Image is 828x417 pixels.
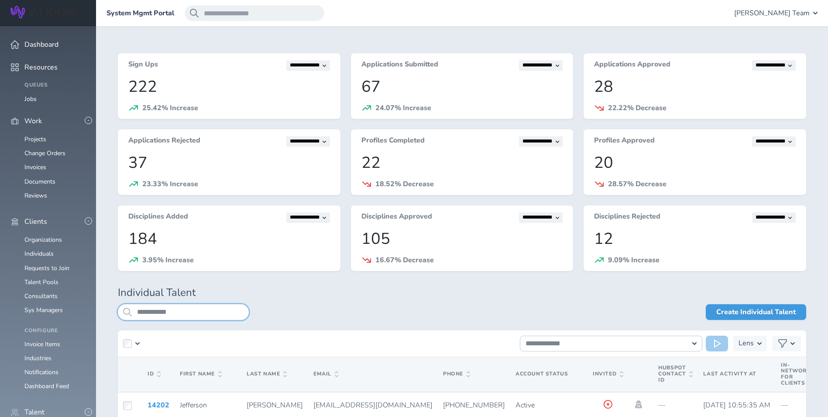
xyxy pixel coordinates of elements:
[128,154,330,172] p: 37
[247,400,303,410] span: [PERSON_NAME]
[148,371,161,377] span: ID
[608,255,660,265] span: 9.09% Increase
[24,354,52,362] a: Industries
[24,250,54,258] a: Individuals
[375,103,431,113] span: 24.07% Increase
[734,5,818,21] button: [PERSON_NAME] Team
[24,191,47,200] a: Reviews
[443,400,505,410] span: [PHONE_NUMBER]
[594,136,655,147] h3: Profiles Approved
[706,304,806,320] a: Create Individual Talent
[142,103,198,113] span: 25.42% Increase
[85,408,92,416] button: -
[142,179,198,189] span: 23.33% Increase
[515,400,535,410] span: Active
[24,135,46,143] a: Projects
[24,218,47,226] span: Clients
[24,408,45,416] span: Talent
[24,278,58,286] a: Talent Pools
[594,78,796,96] p: 28
[634,400,643,408] a: Impersonate
[361,78,563,96] p: 67
[361,154,563,172] p: 22
[313,400,433,410] span: [EMAIL_ADDRESS][DOMAIN_NAME]
[142,255,194,265] span: 3.95% Increase
[443,371,470,377] span: Phone
[515,370,568,377] span: Account Status
[128,230,330,248] p: 184
[128,212,188,223] h3: Disciplines Added
[24,236,62,244] a: Organizations
[180,371,222,377] span: First Name
[361,60,438,71] h3: Applications Submitted
[594,154,796,172] p: 20
[703,370,756,377] span: Last Activity At
[706,336,728,351] button: Run Action
[128,60,158,71] h3: Sign Ups
[107,9,174,17] a: System Mgmt Portal
[739,336,754,351] h3: Lens
[734,9,810,17] span: [PERSON_NAME] Team
[128,78,330,96] p: 222
[594,212,660,223] h3: Disciplines Rejected
[10,6,76,18] img: Wripple
[703,400,770,410] span: [DATE] 10:55:35 AM
[658,365,693,383] span: Hubspot Contact Id
[594,60,670,71] h3: Applications Approved
[128,136,200,147] h3: Applications Rejected
[24,41,58,49] span: Dashboard
[361,136,425,147] h3: Profiles Completed
[247,371,287,377] span: Last Name
[85,117,92,124] button: -
[781,400,788,410] span: —
[24,177,55,186] a: Documents
[118,287,806,299] h1: Individual Talent
[24,149,65,157] a: Change Orders
[24,292,58,300] a: Consultants
[608,103,667,113] span: 22.22% Decrease
[24,95,37,103] a: Jobs
[24,306,63,314] a: Sys Managers
[361,212,432,223] h3: Disciplines Approved
[594,230,796,248] p: 12
[361,230,563,248] p: 105
[733,336,767,351] button: Lens
[781,361,810,386] span: In-Network for Clients
[180,400,207,410] span: Jefferson
[24,340,60,348] a: Invoice Items
[608,179,667,189] span: 28.57% Decrease
[658,401,693,409] p: —
[148,400,169,410] a: 14202
[375,179,434,189] span: 18.52% Decrease
[24,163,46,171] a: Invoices
[593,371,623,377] span: Invited
[85,217,92,225] button: -
[24,368,58,376] a: Notifications
[24,382,69,390] a: Dashboard Feed
[24,117,42,125] span: Work
[24,264,69,272] a: Requests to Join
[24,63,58,71] span: Resources
[313,371,338,377] span: Email
[375,255,434,265] span: 16.67% Decrease
[24,328,86,334] h4: Configure
[24,82,86,88] h4: Queues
